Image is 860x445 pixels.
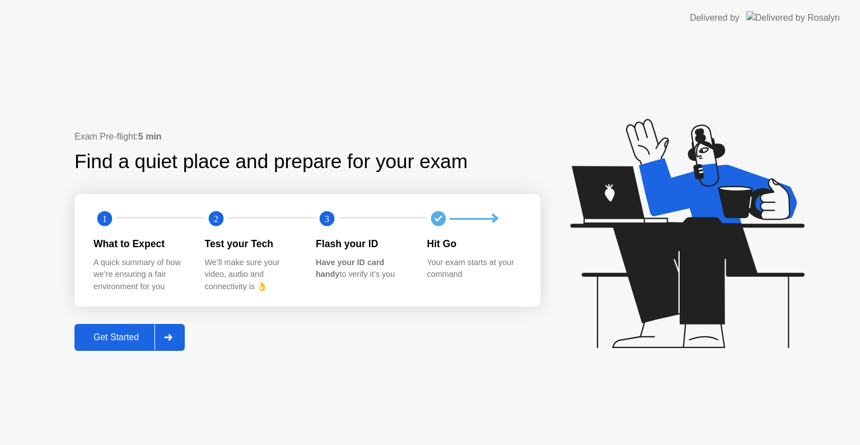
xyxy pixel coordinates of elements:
text: 1 [102,214,107,224]
div: Flash your ID [316,237,409,251]
button: Get Started [74,324,185,351]
img: Delivered by Rosalyn [746,11,840,24]
div: Find a quiet place and prepare for your exam [74,147,469,177]
b: 5 min [138,132,162,141]
div: A quick summary of how we’re ensuring a fair environment for you [94,257,187,293]
div: Test your Tech [205,237,298,251]
div: Exam Pre-flight: [74,130,540,143]
div: What to Expect [94,237,187,251]
div: Get Started [78,332,155,342]
div: Hit Go [427,237,521,251]
div: We’ll make sure your video, audio and connectivity is 👌 [205,257,298,293]
div: to verify it’s you [316,257,409,281]
b: Have your ID card handy [316,258,384,279]
div: Your exam starts at your command [427,257,521,281]
div: Delivered by [690,11,740,25]
text: 2 [213,214,218,224]
text: 3 [325,214,329,224]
